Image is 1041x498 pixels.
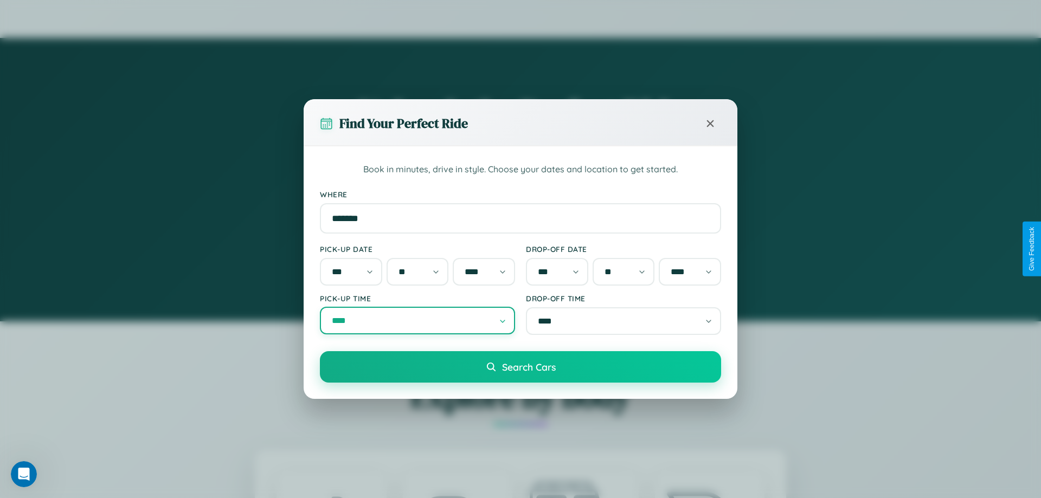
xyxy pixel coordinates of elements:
label: Drop-off Time [526,294,721,303]
p: Book in minutes, drive in style. Choose your dates and location to get started. [320,163,721,177]
label: Where [320,190,721,199]
span: Search Cars [502,361,556,373]
button: Search Cars [320,351,721,383]
label: Drop-off Date [526,244,721,254]
h3: Find Your Perfect Ride [339,114,468,132]
label: Pick-up Time [320,294,515,303]
label: Pick-up Date [320,244,515,254]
